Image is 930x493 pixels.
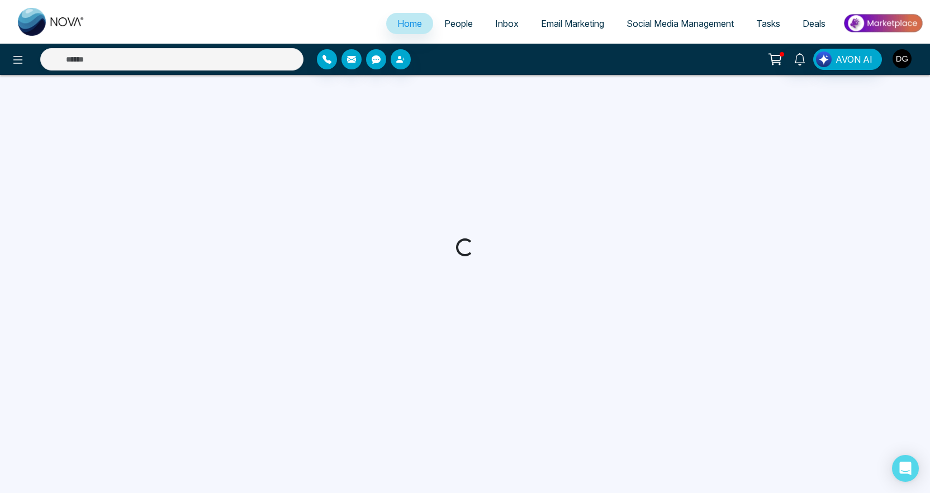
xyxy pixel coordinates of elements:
[386,13,433,34] a: Home
[484,13,530,34] a: Inbox
[791,13,837,34] a: Deals
[842,11,923,36] img: Market-place.gif
[18,8,85,36] img: Nova CRM Logo
[444,18,473,29] span: People
[893,49,912,68] img: User Avatar
[803,18,825,29] span: Deals
[836,53,872,66] span: AVON AI
[813,49,882,70] button: AVON AI
[397,18,422,29] span: Home
[756,18,780,29] span: Tasks
[816,51,832,67] img: Lead Flow
[495,18,519,29] span: Inbox
[892,455,919,482] div: Open Intercom Messenger
[627,18,734,29] span: Social Media Management
[433,13,484,34] a: People
[541,18,604,29] span: Email Marketing
[745,13,791,34] a: Tasks
[530,13,615,34] a: Email Marketing
[615,13,745,34] a: Social Media Management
